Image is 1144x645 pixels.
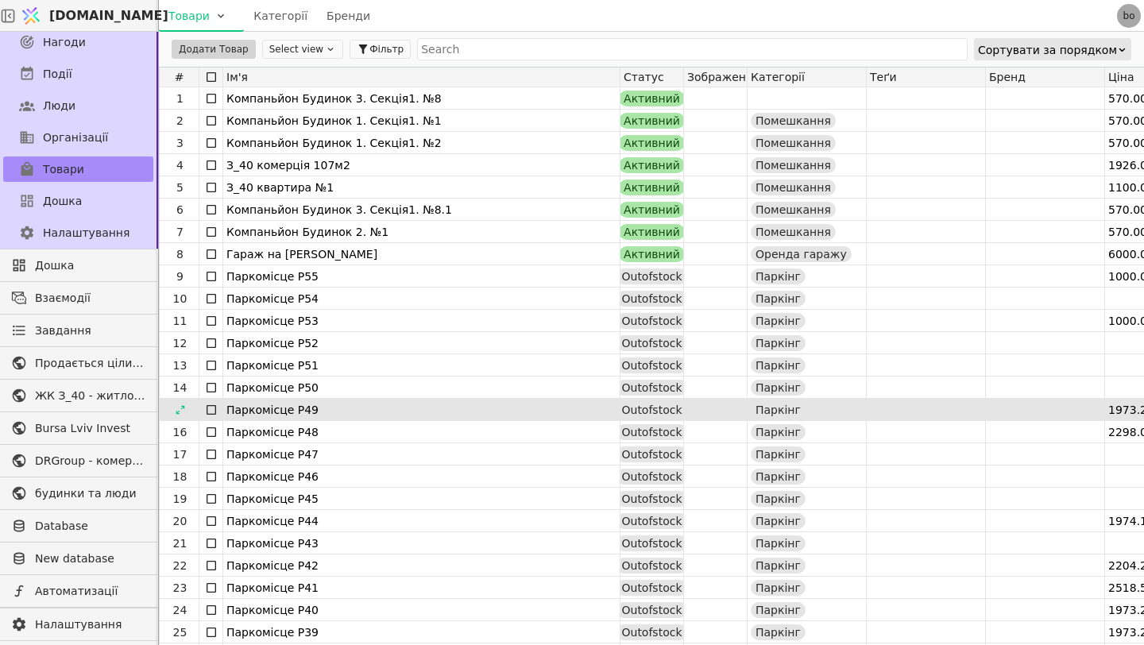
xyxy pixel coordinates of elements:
div: Сортувати за порядком [978,39,1117,61]
div: Активний [619,202,685,218]
div: 6 [161,199,199,221]
span: DRGroup - комерційна нерухоомість [35,453,145,469]
div: 11 [161,310,199,332]
span: Нагоди [43,34,86,51]
div: Паркомісце P49 [226,399,616,421]
div: Паркінг [751,313,806,329]
div: Паркінг [751,357,806,373]
div: 8 [161,243,199,265]
div: Паркінг [751,268,806,284]
div: Паркомісце P40 [226,599,616,621]
div: Компаньйон Будинок 3. Секція1. №8.1 [226,199,616,221]
div: Outofstock [616,335,686,351]
div: Outofstock [616,491,686,507]
div: Оренда гаражу [751,246,852,262]
span: Ціна [1108,71,1134,83]
div: Outofstock [616,357,686,373]
div: З_40 комерція 107м2 [226,154,616,176]
div: Паркінг [751,602,806,618]
div: Компаньйон Будинок 3. Секція1. №8 [226,87,616,110]
div: Помешкання [751,202,836,218]
div: 13 [161,354,199,377]
div: 12 [161,332,199,354]
div: Компаньйон Будинок 1. Секція1. №1 [226,110,616,132]
div: Паркінг [751,558,806,574]
a: будинки та люди [3,481,153,506]
a: DRGroup - комерційна нерухоомість [3,448,153,473]
div: Активний [619,113,685,129]
a: Люди [3,93,153,118]
div: З_40 квартира №1 [226,176,616,199]
div: 19 [161,488,199,510]
div: 24 [161,599,199,621]
div: Outofstock [616,580,686,596]
div: Outofstock [616,602,686,618]
div: Outofstock [616,624,686,640]
div: Паркінг [751,469,806,485]
div: Паркомісце P42 [226,554,616,577]
div: 22 [161,554,199,577]
span: Налаштування [35,616,145,633]
a: New database [3,546,153,571]
div: Компаньйон Будинок 2. №1 [226,221,616,243]
div: 16 [161,421,199,443]
a: Продається цілий будинок [PERSON_NAME] нерухомість [3,350,153,376]
div: Активний [619,157,685,173]
a: Товари [3,156,153,182]
div: Outofstock [616,402,686,418]
a: Дошка [3,188,153,214]
span: [DOMAIN_NAME] [49,6,168,25]
span: Дошка [43,193,82,210]
div: Помешкання [751,135,836,151]
div: Гараж на [PERSON_NAME] [226,243,616,265]
span: ЖК З_40 - житлова та комерційна нерухомість класу Преміум [35,388,145,404]
div: Помешкання [751,180,836,195]
span: Бренд [989,71,1026,83]
span: New database [35,550,145,567]
div: Outofstock [616,313,686,329]
div: Паркінг [751,624,806,640]
div: Паркінг [751,535,806,551]
span: Фільтр [369,42,404,56]
div: Помешкання [751,113,836,129]
div: Паркінг [751,402,806,418]
input: Search [417,38,968,60]
div: Активний [619,224,685,240]
div: 20 [161,510,199,532]
span: Автоматизації [35,583,145,600]
button: Фільтр [350,40,411,59]
a: Налаштування [3,612,153,637]
span: Database [35,518,145,535]
a: Події [3,61,153,87]
div: Outofstock [616,424,686,440]
div: Паркомісце P41 [226,577,616,599]
a: Database [3,513,153,539]
div: Паркінг [751,380,806,396]
div: Паркінг [751,446,806,462]
button: Select view [262,40,343,59]
div: Активний [619,246,685,262]
div: Outofstock [616,291,686,307]
a: Завдання [3,318,153,343]
div: Outofstock [616,558,686,574]
span: Ім'я [226,71,248,83]
div: Outofstock [616,446,686,462]
div: Паркомісце P45 [226,488,616,510]
span: Налаштування [43,225,129,241]
div: 25 [161,621,199,643]
div: 5 [161,176,199,199]
div: Outofstock [616,513,686,529]
div: 1 [161,87,199,110]
div: # [160,68,199,87]
div: Активний [619,180,685,195]
div: Паркомісце P48 [226,421,616,443]
div: Активний [619,91,685,106]
div: 14 [161,377,199,399]
span: Категорії [751,71,805,83]
div: Компаньйон Будинок 1. Секція1. №2 [226,132,616,154]
div: Паркомісце P43 [226,532,616,554]
div: 4 [161,154,199,176]
div: Активний [619,135,685,151]
a: ЖК З_40 - житлова та комерційна нерухомість класу Преміум [3,383,153,408]
img: Logo [19,1,43,31]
